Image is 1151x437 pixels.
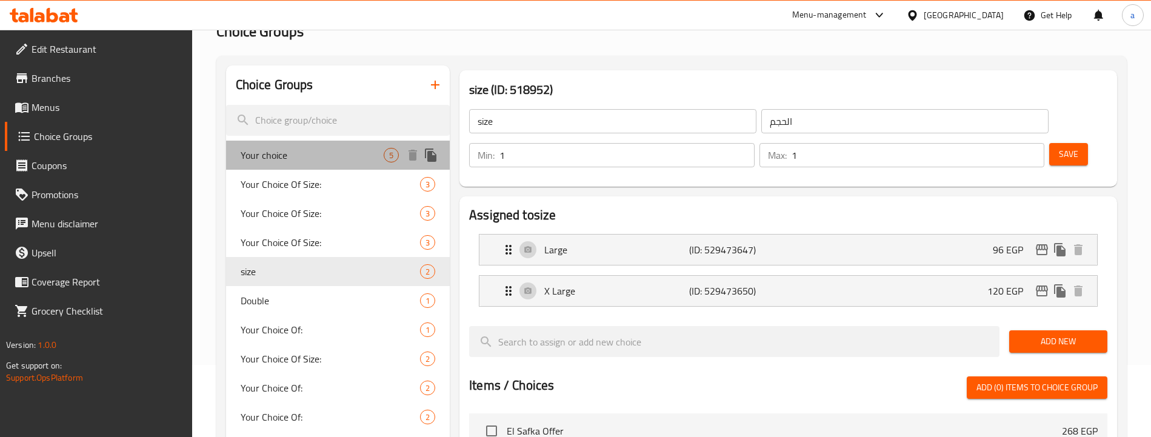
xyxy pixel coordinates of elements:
[478,148,495,162] p: Min:
[1059,147,1078,162] span: Save
[469,376,554,395] h2: Items / Choices
[5,35,192,64] a: Edit Restaurant
[689,242,786,257] p: (ID: 529473647)
[241,148,384,162] span: Your choice
[1069,282,1087,300] button: delete
[32,245,182,260] span: Upsell
[6,337,36,353] span: Version:
[241,352,420,366] span: Your Choice Of Size:
[241,264,420,279] span: size
[216,18,304,45] span: Choice Groups
[1051,241,1069,259] button: duplicate
[792,8,867,22] div: Menu-management
[422,146,440,164] button: duplicate
[1033,282,1051,300] button: edit
[544,242,689,257] p: Large
[5,209,192,238] a: Menu disclaimer
[6,370,83,385] a: Support.OpsPlatform
[421,237,435,249] span: 3
[32,71,182,85] span: Branches
[32,275,182,289] span: Coverage Report
[5,93,192,122] a: Menus
[469,206,1107,224] h2: Assigned to size
[1049,143,1088,165] button: Save
[421,295,435,307] span: 1
[236,76,313,94] h2: Choice Groups
[420,410,435,424] div: Choices
[32,304,182,318] span: Grocery Checklist
[469,80,1107,99] h3: size (ID: 518952)
[924,8,1004,22] div: [GEOGRAPHIC_DATA]
[226,344,450,373] div: Your Choice Of Size:2
[479,235,1097,265] div: Expand
[241,322,420,337] span: Your Choice Of:
[1069,241,1087,259] button: delete
[226,228,450,257] div: Your Choice Of Size:3
[226,373,450,402] div: Your Choice Of:2
[768,148,787,162] p: Max:
[689,284,786,298] p: (ID: 529473650)
[241,381,420,395] span: Your Choice Of:
[5,151,192,180] a: Coupons
[384,148,399,162] div: Choices
[421,208,435,219] span: 3
[226,141,450,170] div: Your choice5deleteduplicate
[1019,334,1098,349] span: Add New
[421,179,435,190] span: 3
[241,235,420,250] span: Your Choice Of Size:
[5,180,192,209] a: Promotions
[241,206,420,221] span: Your Choice Of Size:
[32,216,182,231] span: Menu disclaimer
[420,322,435,337] div: Choices
[241,410,420,424] span: Your Choice Of:
[420,206,435,221] div: Choices
[420,264,435,279] div: Choices
[421,412,435,423] span: 2
[241,177,420,192] span: Your Choice Of Size:
[34,129,182,144] span: Choice Groups
[226,105,450,136] input: search
[420,177,435,192] div: Choices
[226,170,450,199] div: Your Choice Of Size:3
[469,326,999,357] input: search
[32,158,182,173] span: Coupons
[1051,282,1069,300] button: duplicate
[421,353,435,365] span: 2
[420,235,435,250] div: Choices
[226,286,450,315] div: Double1
[420,293,435,308] div: Choices
[5,122,192,151] a: Choice Groups
[38,337,56,353] span: 1.0.0
[1033,241,1051,259] button: edit
[32,42,182,56] span: Edit Restaurant
[384,150,398,161] span: 5
[479,276,1097,306] div: Expand
[32,187,182,202] span: Promotions
[5,64,192,93] a: Branches
[226,257,450,286] div: size2
[544,284,689,298] p: X Large
[987,284,1033,298] p: 120 EGP
[6,358,62,373] span: Get support on:
[241,293,420,308] span: Double
[5,296,192,325] a: Grocery Checklist
[1009,330,1107,353] button: Add New
[226,199,450,228] div: Your Choice Of Size:3
[32,100,182,115] span: Menus
[421,266,435,278] span: 2
[1130,8,1135,22] span: a
[993,242,1033,257] p: 96 EGP
[420,352,435,366] div: Choices
[469,229,1107,270] li: Expand
[226,315,450,344] div: Your Choice Of:1
[976,380,1098,395] span: Add (0) items to choice group
[967,376,1107,399] button: Add (0) items to choice group
[5,238,192,267] a: Upsell
[404,146,422,164] button: delete
[421,324,435,336] span: 1
[420,381,435,395] div: Choices
[469,270,1107,312] li: Expand
[226,402,450,432] div: Your Choice Of:2
[5,267,192,296] a: Coverage Report
[421,382,435,394] span: 2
